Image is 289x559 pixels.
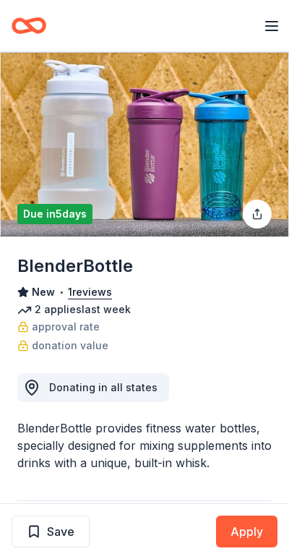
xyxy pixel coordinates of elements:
button: 1reviews [68,283,112,301]
span: approval rate [32,318,100,336]
div: 2 applies last week [17,301,272,318]
span: Save [47,522,74,541]
button: Apply [216,516,277,547]
a: approval rate [17,318,100,336]
span: Donating in all states [49,381,158,393]
div: Due in 5 days [17,204,92,224]
a: donation value [17,337,108,354]
button: Save [12,516,90,547]
img: Image for BlenderBottle [1,53,288,236]
div: BlenderBottle provides fitness water bottles, specially designed for mixing supplements into drin... [17,419,272,471]
h1: BlenderBottle [17,255,133,278]
span: donation value [32,337,108,354]
a: Home [12,9,46,43]
span: New [32,283,55,301]
span: • [59,286,64,298]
